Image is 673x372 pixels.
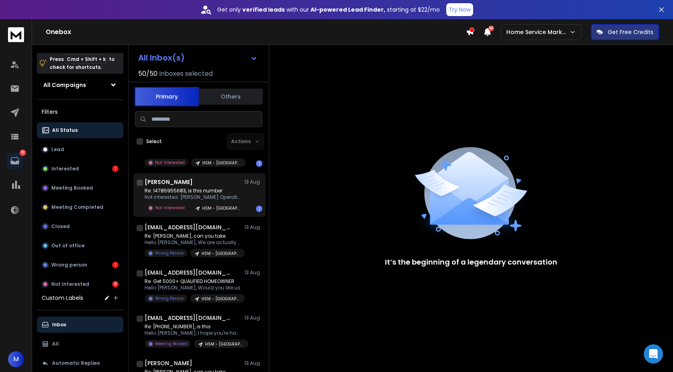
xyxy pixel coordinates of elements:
button: M [8,351,24,367]
p: 13 Aug [244,224,262,230]
span: Cmd + Shift + k [66,55,107,64]
p: Wrong person [51,262,87,268]
p: HSM - [GEOGRAPHIC_DATA] - Painting - AI Calling Angle - [DATE] [202,160,241,166]
p: Automatic Replies [52,360,100,366]
p: Not interested. [PERSON_NAME] Operations [145,194,241,200]
div: 1 [256,160,262,167]
p: 13 Aug [244,179,262,185]
button: All Status [37,122,123,138]
div: 1 [112,166,119,172]
label: Select [146,138,162,145]
img: logo [8,27,24,42]
button: Meeting Completed [37,199,123,215]
span: 50 [488,26,494,31]
p: HSM - [GEOGRAPHIC_DATA] - Painting - Leads List - [DATE] [201,296,240,302]
button: Others [199,88,263,105]
div: Open Intercom Messenger [644,344,663,364]
h1: [EMAIL_ADDRESS][DOMAIN_NAME] [145,269,233,277]
span: 50 / 50 [138,69,157,79]
p: Get Free Credits [608,28,653,36]
button: Out of office [37,238,123,254]
p: Hello [PERSON_NAME], We are actually a [145,239,241,246]
p: HSM - [GEOGRAPHIC_DATA] - Painting - Leads List - [DATE] [201,251,240,257]
p: It’s the beginning of a legendary conversation [385,257,557,268]
strong: AI-powered Lead Finder, [310,6,385,14]
p: Wrong Person [155,250,184,256]
button: Meeting Booked [37,180,123,196]
button: Wrong person1 [37,257,123,273]
div: 1 [112,262,119,268]
p: All Status [52,127,78,133]
p: Inbox [52,321,66,328]
button: All Campaigns [37,77,123,93]
p: Home Service Marketing [506,28,569,36]
p: Try Now [449,6,471,14]
button: Automatic Replies [37,355,123,371]
p: Meeting Booked [155,341,187,347]
p: Closed [51,223,70,230]
h1: All Campaigns [43,81,86,89]
p: 13 Aug [244,269,262,276]
h1: Onebox [46,27,466,37]
p: Re: [PHONE_NUMBER], is this [145,323,241,330]
button: All [37,336,123,352]
p: Not Interested [155,205,185,211]
p: Press to check for shortcuts. [50,55,115,71]
p: Get only with our starting at $22/mo [217,6,440,14]
p: 13 Aug [244,315,262,321]
button: Get Free Credits [591,24,659,40]
p: HSM - [GEOGRAPHIC_DATA] - Painting - AI Calling Angle - [DATE] [202,205,241,211]
p: Hello [PERSON_NAME], I hope you're having [145,330,241,336]
p: 13 Aug [244,360,262,366]
h3: Filters [37,106,123,117]
p: Meeting Booked [51,185,93,191]
h1: [EMAIL_ADDRESS][DOMAIN_NAME] [145,223,233,231]
p: Not Interested [155,160,185,166]
button: Lead [37,142,123,158]
h1: [PERSON_NAME] [145,178,193,186]
p: Wrong Person [155,295,184,301]
p: Re: 14785955683, is this number [145,188,241,194]
a: 10 [7,153,23,169]
h3: Custom Labels [42,294,83,302]
p: Not Interested [51,281,89,287]
button: All Inbox(s) [132,50,264,66]
p: All [52,341,59,347]
h3: Inboxes selected [159,69,213,79]
p: Hello [PERSON_NAME], Would you like us [145,285,241,291]
button: Inbox [37,317,123,333]
p: Re: [PERSON_NAME], can you take [145,233,241,239]
p: Re: Get 5000+ QUALIFIED HOMEOWNER [145,278,241,285]
button: Try Now [446,3,473,16]
button: Interested1 [37,161,123,177]
div: 1 [256,206,262,212]
p: Lead [51,146,64,153]
h1: [PERSON_NAME] [145,359,192,367]
div: 8 [112,281,119,287]
p: 10 [20,150,26,156]
button: Primary [135,87,199,106]
strong: verified leads [242,6,285,14]
p: Out of office [51,243,85,249]
h1: All Inbox(s) [138,54,185,62]
p: Interested [51,166,79,172]
button: Closed [37,218,123,235]
p: Meeting Completed [51,204,103,210]
h1: [EMAIL_ADDRESS][DOMAIN_NAME] [145,314,233,322]
button: Not Interested8 [37,276,123,292]
p: HSM - [GEOGRAPHIC_DATA] - Painting - AI Calling Angle - [DATE] [205,341,244,347]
